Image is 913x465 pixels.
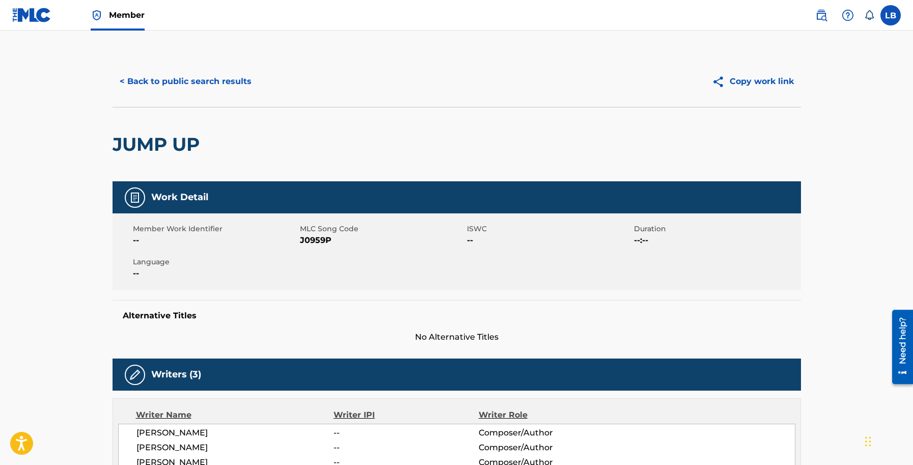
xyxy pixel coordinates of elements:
h2: JUMP UP [113,133,205,156]
span: Language [133,257,297,267]
span: -- [467,234,631,247]
div: Help [838,5,858,25]
div: Writer Name [136,409,334,421]
div: User Menu [880,5,901,25]
span: Composer/Author [479,442,611,454]
span: -- [133,234,297,247]
img: Work Detail [129,192,141,204]
h5: Alternative Titles [123,311,791,321]
span: [PERSON_NAME] [136,427,334,439]
button: < Back to public search results [113,69,259,94]
span: Member [109,9,145,21]
img: help [842,9,854,21]
h5: Writers (3) [151,369,201,380]
span: [PERSON_NAME] [136,442,334,454]
span: MLC Song Code [300,224,464,234]
span: No Alternative Titles [113,331,801,343]
img: Writers [129,369,141,381]
div: Notifications [864,10,874,20]
div: Writer IPI [334,409,479,421]
span: -- [133,267,297,280]
span: Duration [634,224,798,234]
span: Member Work Identifier [133,224,297,234]
img: MLC Logo [12,8,51,22]
button: Copy work link [705,69,801,94]
img: Top Rightsholder [91,9,103,21]
span: --:-- [634,234,798,247]
span: J0959P [300,234,464,247]
a: Public Search [811,5,832,25]
span: -- [334,442,478,454]
span: Composer/Author [479,427,611,439]
span: ISWC [467,224,631,234]
div: Writer Role [479,409,611,421]
img: Copy work link [712,75,730,88]
span: -- [334,427,478,439]
img: search [815,9,827,21]
iframe: Resource Center [884,306,913,388]
iframe: Chat Widget [862,416,913,465]
h5: Work Detail [151,192,208,203]
div: Drag [865,426,871,457]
